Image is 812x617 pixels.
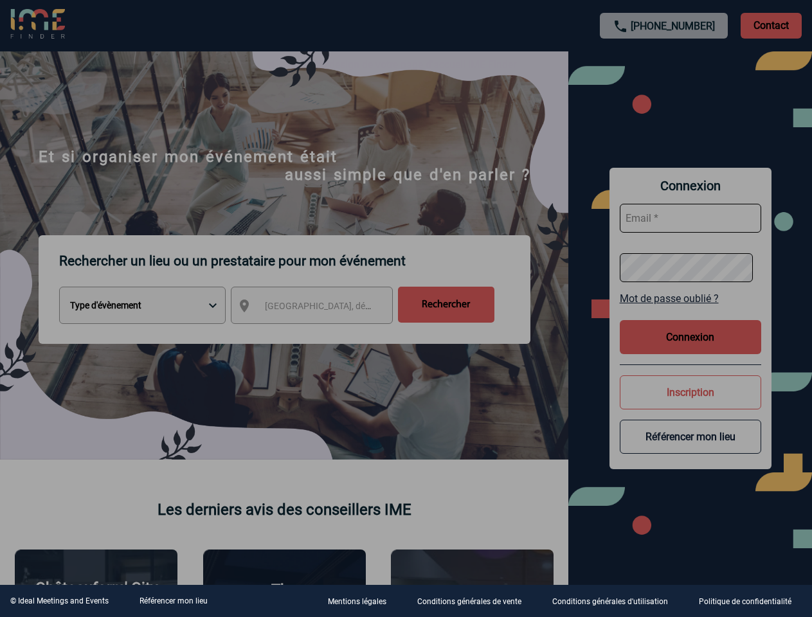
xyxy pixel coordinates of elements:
[10,596,109,605] div: © Ideal Meetings and Events
[328,598,386,607] p: Mentions légales
[542,595,689,607] a: Conditions générales d'utilisation
[407,595,542,607] a: Conditions générales de vente
[417,598,521,607] p: Conditions générales de vente
[552,598,668,607] p: Conditions générales d'utilisation
[140,596,208,605] a: Référencer mon lieu
[689,595,812,607] a: Politique de confidentialité
[318,595,407,607] a: Mentions légales
[699,598,791,607] p: Politique de confidentialité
